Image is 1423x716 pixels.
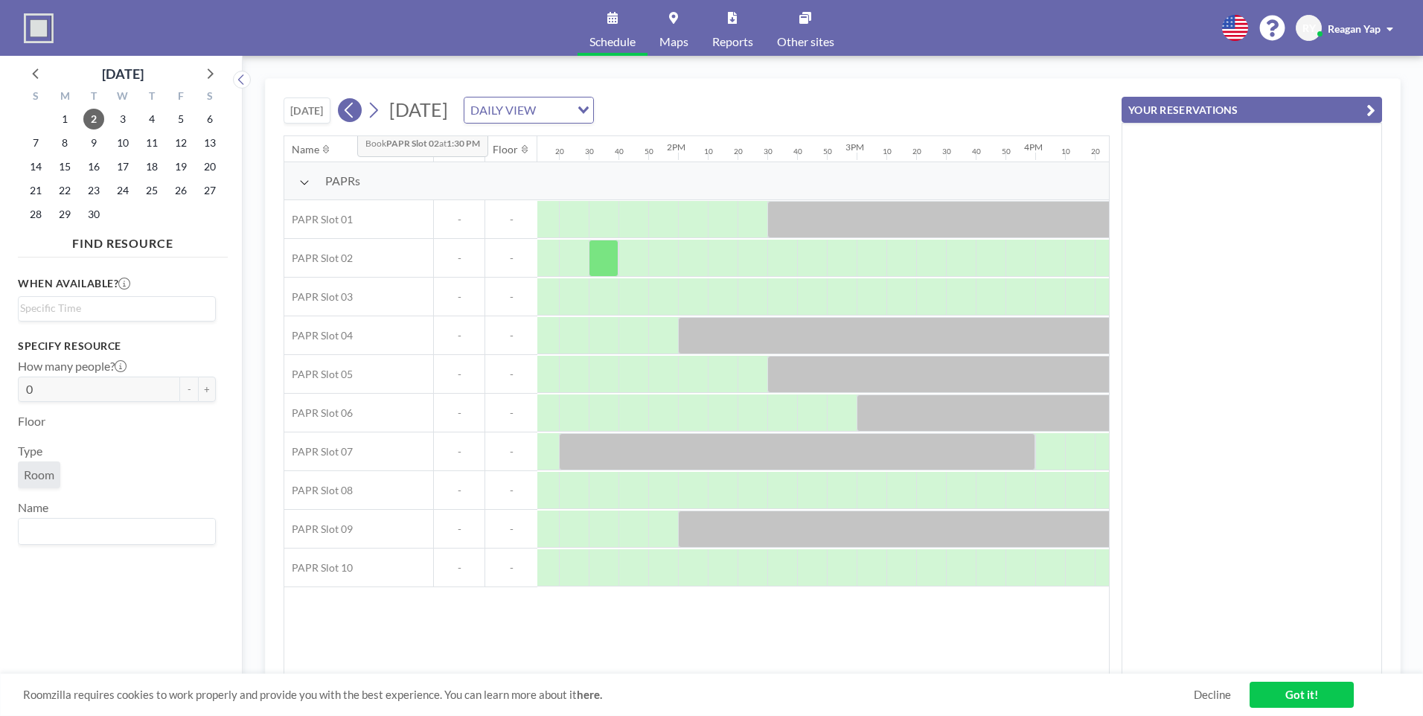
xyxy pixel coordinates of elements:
[284,213,353,226] span: PAPR Slot 01
[18,339,216,353] h3: Specify resource
[1002,147,1011,156] div: 50
[170,109,191,130] span: Friday, September 5, 2025
[170,156,191,177] span: Friday, September 19, 2025
[20,300,207,316] input: Search for option
[389,98,448,121] span: [DATE]
[20,522,207,541] input: Search for option
[386,138,439,149] b: PAPR Slot 02
[1194,688,1231,702] a: Decline
[284,406,353,420] span: PAPR Slot 06
[284,561,353,575] span: PAPR Slot 10
[1061,147,1070,156] div: 10
[284,290,353,304] span: PAPR Slot 03
[199,132,220,153] span: Saturday, September 13, 2025
[195,88,224,107] div: S
[555,147,564,156] div: 20
[19,297,215,319] div: Search for option
[199,180,220,201] span: Saturday, September 27, 2025
[180,377,198,402] button: -
[942,147,951,156] div: 30
[54,180,75,201] span: Monday, September 22, 2025
[912,147,921,156] div: 20
[667,141,685,153] div: 2PM
[112,109,133,130] span: Wednesday, September 3, 2025
[112,132,133,153] span: Wednesday, September 10, 2025
[284,484,353,497] span: PAPR Slot 08
[54,132,75,153] span: Monday, September 8, 2025
[80,88,109,107] div: T
[102,63,144,84] div: [DATE]
[1024,141,1043,153] div: 4PM
[764,147,773,156] div: 30
[141,180,162,201] span: Thursday, September 25, 2025
[141,132,162,153] span: Thursday, September 11, 2025
[493,143,518,156] div: Floor
[18,444,42,458] label: Type
[1122,97,1382,123] button: YOUR RESERVATIONS
[589,36,636,48] span: Schedule
[83,156,104,177] span: Tuesday, September 16, 2025
[51,88,80,107] div: M
[585,147,594,156] div: 30
[793,147,802,156] div: 40
[883,147,892,156] div: 10
[24,467,54,482] span: Room
[485,213,537,226] span: -
[170,180,191,201] span: Friday, September 26, 2025
[18,230,228,251] h4: FIND RESOURCE
[1091,147,1100,156] div: 20
[704,147,713,156] div: 10
[485,290,537,304] span: -
[24,13,54,43] img: organization-logo
[485,329,537,342] span: -
[823,147,832,156] div: 50
[485,522,537,536] span: -
[284,329,353,342] span: PAPR Slot 04
[645,147,653,156] div: 50
[284,445,353,458] span: PAPR Slot 07
[83,132,104,153] span: Tuesday, September 9, 2025
[25,180,46,201] span: Sunday, September 21, 2025
[734,147,743,156] div: 20
[434,406,485,420] span: -
[434,368,485,381] span: -
[434,290,485,304] span: -
[1328,22,1381,35] span: Reagan Yap
[1302,22,1316,35] span: RY
[18,414,45,429] label: Floor
[434,445,485,458] span: -
[22,88,51,107] div: S
[25,156,46,177] span: Sunday, September 14, 2025
[540,100,569,120] input: Search for option
[83,109,104,130] span: Tuesday, September 2, 2025
[615,147,624,156] div: 40
[467,100,539,120] span: DAILY VIEW
[25,132,46,153] span: Sunday, September 7, 2025
[577,688,602,701] a: here.
[434,252,485,265] span: -
[137,88,166,107] div: T
[485,252,537,265] span: -
[25,204,46,225] span: Sunday, September 28, 2025
[485,484,537,497] span: -
[712,36,753,48] span: Reports
[485,406,537,420] span: -
[434,213,485,226] span: -
[357,127,488,157] span: Book at
[659,36,688,48] span: Maps
[18,359,127,374] label: How many people?
[83,204,104,225] span: Tuesday, September 30, 2025
[141,109,162,130] span: Thursday, September 4, 2025
[18,500,48,515] label: Name
[141,156,162,177] span: Thursday, September 18, 2025
[325,173,360,188] span: PAPRs
[292,143,319,156] div: Name
[972,147,981,156] div: 40
[434,561,485,575] span: -
[83,180,104,201] span: Tuesday, September 23, 2025
[434,484,485,497] span: -
[284,368,353,381] span: PAPR Slot 05
[199,109,220,130] span: Saturday, September 6, 2025
[777,36,834,48] span: Other sites
[54,204,75,225] span: Monday, September 29, 2025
